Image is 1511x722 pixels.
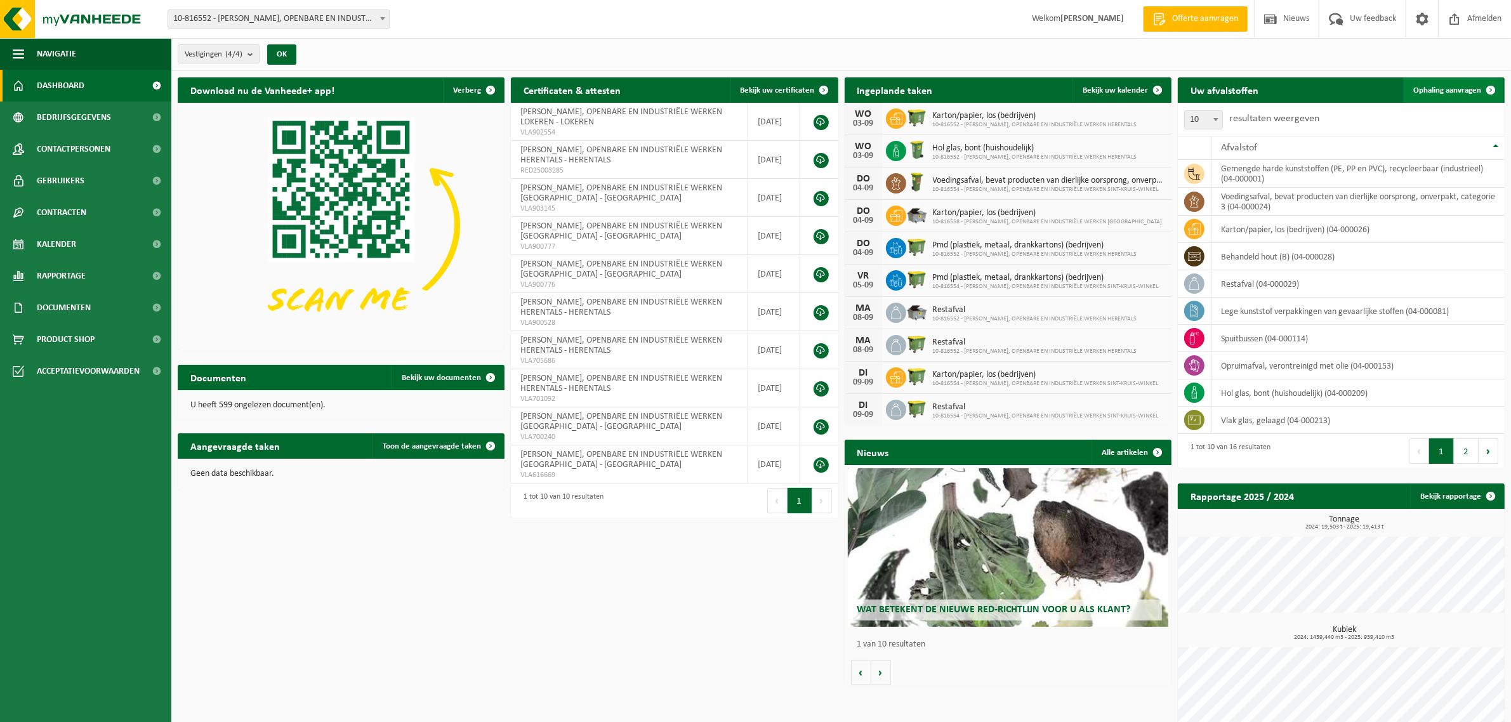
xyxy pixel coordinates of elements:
[933,315,1137,323] span: 10-816552 - [PERSON_NAME], OPENBARE EN INDUSTRIËLE WERKEN HERENTALS
[1092,440,1170,465] a: Alle artikelen
[906,236,928,258] img: WB-1100-HPE-GN-50
[1184,110,1223,129] span: 10
[1072,77,1170,103] a: Bekijk uw kalender
[933,305,1137,315] span: Restafval
[933,412,1159,420] span: 10-816554 - [PERSON_NAME], OPENBARE EN INDUSTRIËLE WERKEN SINT-KRUIS-WINKEL
[1211,188,1505,216] td: voedingsafval, bevat producten van dierlijke oorsprong, onverpakt, categorie 3 (04-000024)
[748,179,800,217] td: [DATE]
[871,660,891,685] button: Volgende
[906,107,928,128] img: WB-1100-HPE-GN-50
[1211,352,1505,379] td: opruimafval, verontreinigd met olie (04-000153)
[392,365,503,390] a: Bekijk uw documenten
[748,217,800,255] td: [DATE]
[1211,160,1505,188] td: gemengde harde kunststoffen (PE, PP en PVC), recycleerbaar (industrieel) (04-000001)
[520,242,738,252] span: VLA900777
[933,121,1137,129] span: 10-816552 - [PERSON_NAME], OPENBARE EN INDUSTRIËLE WERKEN HERENTALS
[933,338,1137,348] span: Restafval
[851,410,876,419] div: 09-09
[190,401,492,410] p: U heeft 599 ongelezen document(en).
[1211,216,1505,243] td: karton/papier, los (bedrijven) (04-000026)
[851,174,876,184] div: DO
[851,206,876,216] div: DO
[748,141,800,179] td: [DATE]
[933,402,1159,412] span: Restafval
[851,336,876,346] div: MA
[178,103,505,348] img: Download de VHEPlus App
[178,44,260,63] button: Vestigingen(4/4)
[851,271,876,281] div: VR
[1184,437,1270,465] div: 1 tot 10 van 16 resultaten
[1221,143,1257,153] span: Afvalstof
[37,355,140,387] span: Acceptatievoorwaarden
[1169,13,1241,25] span: Offerte aanvragen
[520,374,722,393] span: [PERSON_NAME], OPENBARE EN INDUSTRIËLE WERKEN HERENTALS - HERENTALS
[383,442,481,450] span: Toon de aangevraagde taken
[1143,6,1248,32] a: Offerte aanvragen
[1211,379,1505,407] td: hol glas, bont (huishoudelijk) (04-000209)
[851,119,876,128] div: 03-09
[520,166,738,176] span: RED25003285
[851,281,876,290] div: 05-09
[37,324,95,355] span: Product Shop
[37,70,84,102] span: Dashboard
[933,251,1137,258] span: 10-816552 - [PERSON_NAME], OPENBARE EN INDUSTRIËLE WERKEN HERENTALS
[37,292,91,324] span: Documenten
[851,303,876,313] div: MA
[906,365,928,387] img: WB-1100-HPE-GN-50
[812,488,832,513] button: Next
[933,154,1137,161] span: 10-816552 - [PERSON_NAME], OPENBARE EN INDUSTRIËLE WERKEN HERENTALS
[851,184,876,193] div: 04-09
[845,77,946,102] h2: Ingeplande taken
[520,432,738,442] span: VLA700240
[402,374,481,382] span: Bekijk uw documenten
[225,50,242,58] count: (4/4)
[520,221,722,241] span: [PERSON_NAME], OPENBARE EN INDUSTRIËLE WERKEN [GEOGRAPHIC_DATA] - [GEOGRAPHIC_DATA]
[851,368,876,378] div: DI
[748,255,800,293] td: [DATE]
[851,313,876,322] div: 08-09
[520,298,722,317] span: [PERSON_NAME], OPENBARE EN INDUSTRIËLE WERKEN HERENTALS - HERENTALS
[37,197,86,228] span: Contracten
[1229,114,1319,124] label: resultaten weergeven
[520,145,722,165] span: [PERSON_NAME], OPENBARE EN INDUSTRIËLE WERKEN HERENTALS - HERENTALS
[767,488,788,513] button: Previous
[168,10,389,28] span: 10-816552 - VICTOR PEETERS, OPENBARE EN INDUSTRIËLE WERKEN HERENTALS - HERENTALS
[37,38,76,70] span: Navigatie
[857,640,1165,649] p: 1 van 10 resultaten
[1211,298,1505,325] td: lege kunststof verpakkingen van gevaarlijke stoffen (04-000081)
[1178,483,1307,508] h2: Rapportage 2025 / 2024
[851,400,876,410] div: DI
[748,369,800,407] td: [DATE]
[906,301,928,322] img: WB-5000-GAL-GY-01
[511,77,633,102] h2: Certificaten & attesten
[1429,438,1454,464] button: 1
[748,103,800,141] td: [DATE]
[1184,524,1505,530] span: 2024: 19,503 t - 2025: 19,413 t
[178,365,259,390] h2: Documenten
[520,259,722,279] span: [PERSON_NAME], OPENBARE EN INDUSTRIËLE WERKEN [GEOGRAPHIC_DATA] - [GEOGRAPHIC_DATA]
[848,468,1168,627] a: Wat betekent de nieuwe RED-richtlijn voor u als klant?
[788,488,812,513] button: 1
[906,398,928,419] img: WB-1100-HPE-GN-50
[851,239,876,249] div: DO
[933,380,1159,388] span: 10-816554 - [PERSON_NAME], OPENBARE EN INDUSTRIËLE WERKEN SINT-KRUIS-WINKEL
[1083,86,1148,95] span: Bekijk uw kalender
[730,77,837,103] a: Bekijk uw certificaten
[453,86,481,95] span: Verberg
[851,216,876,225] div: 04-09
[37,133,110,165] span: Contactpersonen
[933,143,1137,154] span: Hol glas, bont (huishoudelijk)
[748,293,800,331] td: [DATE]
[373,433,503,459] a: Toon de aangevraagde taken
[933,283,1159,291] span: 10-816554 - [PERSON_NAME], OPENBARE EN INDUSTRIËLE WERKEN SINT-KRUIS-WINKEL
[1410,483,1503,509] a: Bekijk rapportage
[933,370,1159,380] span: Karton/papier, los (bedrijven)
[1178,77,1271,102] h2: Uw afvalstoffen
[1479,438,1498,464] button: Next
[520,336,722,355] span: [PERSON_NAME], OPENBARE EN INDUSTRIËLE WERKEN HERENTALS - HERENTALS
[37,165,84,197] span: Gebruikers
[1211,325,1505,352] td: spuitbussen (04-000114)
[933,176,1165,186] span: Voedingsafval, bevat producten van dierlijke oorsprong, onverpakt, categorie 3
[520,107,722,127] span: [PERSON_NAME], OPENBARE EN INDUSTRIËLE WERKEN LOKEREN - LOKEREN
[1185,111,1222,129] span: 10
